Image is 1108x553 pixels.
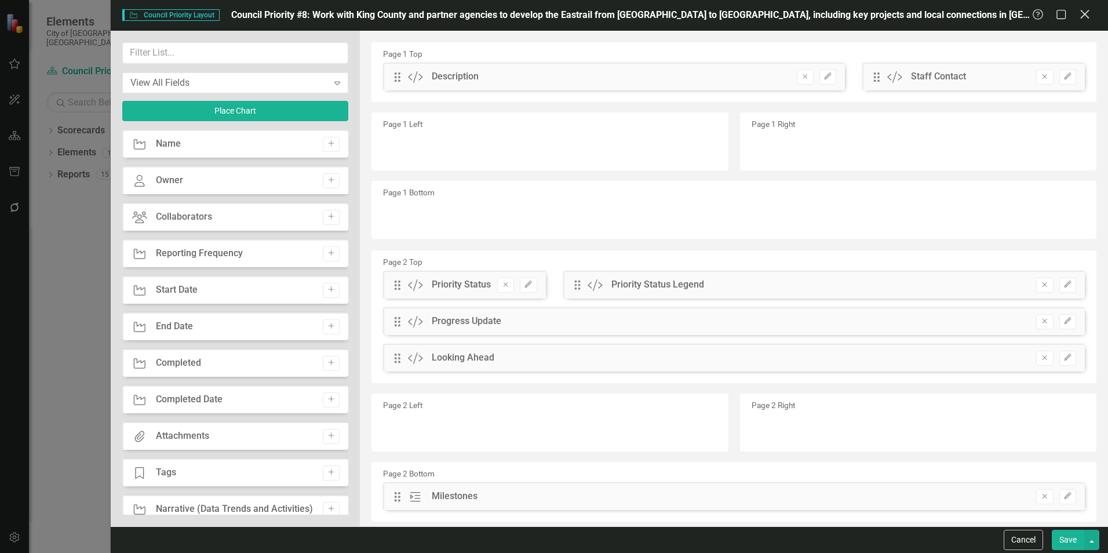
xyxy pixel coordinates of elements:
div: Description [432,70,479,83]
div: Completed [156,356,201,370]
div: Attachments [156,430,209,443]
div: Start Date [156,283,198,297]
span: Council Priority Layout [122,9,219,21]
div: Tags [156,466,176,479]
div: Staff Contact [911,70,966,83]
input: Filter List... [122,42,348,64]
span: Council Priority #8: Work with King County and partner agencies to develop the Eastrail from [GEO... [231,9,1101,20]
small: Page 2 Left [383,401,422,410]
div: Progress Update [432,315,501,328]
div: Milestones [432,490,478,503]
div: Collaborators [156,210,212,224]
div: Priority Status [432,278,491,292]
div: End Date [156,320,193,333]
small: Page 1 Right [752,119,795,129]
div: Name [156,137,181,151]
div: Looking Ahead [432,351,494,365]
small: Page 2 Top [383,257,422,267]
div: Owner [156,174,183,187]
div: Completed Date [156,393,223,406]
small: Page 1 Left [383,119,422,129]
small: Page 1 Bottom [383,188,435,197]
small: Page 2 Right [752,401,795,410]
div: Narrative (Data Trends and Activities) [156,503,313,516]
div: Reporting Frequency [156,247,243,260]
button: Save [1052,530,1084,550]
small: Page 1 Top [383,49,422,59]
button: Cancel [1004,530,1043,550]
div: View All Fields [130,76,328,89]
div: Priority Status Legend [611,278,704,292]
button: Place Chart [122,101,348,121]
small: Page 2 Bottom [383,469,435,478]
